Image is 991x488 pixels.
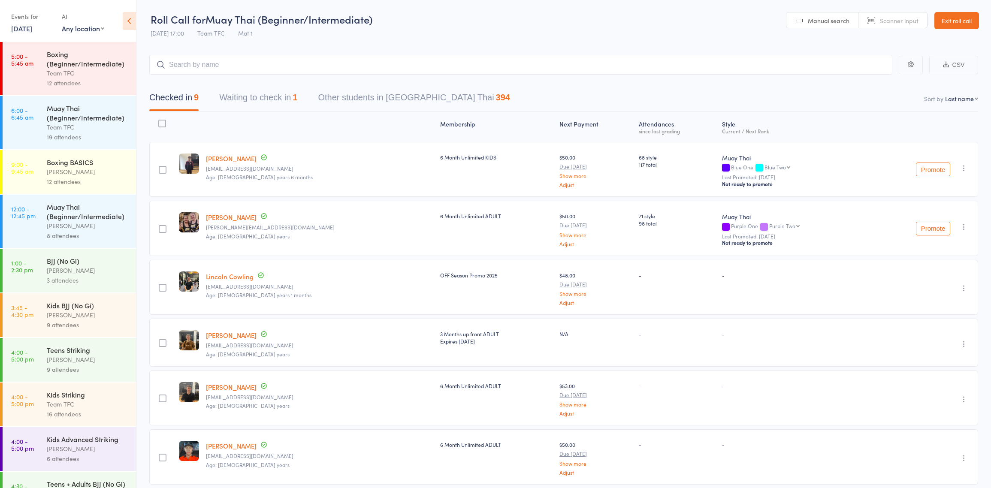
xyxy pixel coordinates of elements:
div: 9 attendees [47,320,129,330]
a: Show more [559,401,632,407]
img: image1756804084.png [179,330,199,350]
a: Exit roll call [934,12,979,29]
div: 6 Month Unlimited ADULT [440,212,553,220]
small: Due [DATE] [559,281,632,287]
div: $48.00 [559,271,632,305]
a: [PERSON_NAME] [206,441,257,450]
div: - [722,382,861,389]
button: Checked in9 [149,88,199,111]
div: Kids Striking [47,390,129,399]
div: OFF Season Promo 2025 [440,271,553,279]
a: [PERSON_NAME] [206,383,257,392]
a: Show more [559,232,632,238]
small: Felixots04@gmail.com [206,453,433,459]
div: 6 Month Unlimited ADULT [440,441,553,448]
div: 19 attendees [47,132,129,142]
div: 3 Months up front ADULT [440,330,553,345]
a: [PERSON_NAME] [206,331,257,340]
div: At [62,9,104,24]
small: lcowl0@eq.edu.au [206,283,433,289]
a: [PERSON_NAME] [206,213,257,222]
time: 5:00 - 5:45 am [11,53,33,66]
time: 4:00 - 5:00 pm [11,349,34,362]
a: Show more [559,291,632,296]
div: [PERSON_NAME] [47,355,129,364]
span: 68 style [639,154,715,161]
small: Due [DATE] [559,451,632,457]
div: - [722,441,861,448]
time: 1:00 - 2:30 pm [11,259,33,273]
span: Age: [DEMOGRAPHIC_DATA] years [206,461,290,468]
span: [DATE] 17:00 [151,29,184,37]
small: Due [DATE] [559,222,632,228]
time: 3:45 - 4:30 pm [11,304,33,318]
label: Sort by [924,94,943,103]
div: - [639,382,715,389]
img: image1744691816.png [179,441,199,461]
button: Promote [916,163,950,176]
small: Due [DATE] [559,392,632,398]
div: [PERSON_NAME] [47,221,129,231]
div: [PERSON_NAME] [47,265,129,275]
div: 1 [293,93,297,102]
div: - [722,271,861,279]
span: Scanner input [880,16,918,25]
small: Last Promoted: [DATE] [722,233,861,239]
div: Team TFC [47,68,129,78]
div: Teens Striking [47,345,129,355]
div: [PERSON_NAME] [47,444,129,454]
time: 6:00 - 6:45 am [11,107,33,120]
div: Blue One [722,164,861,172]
div: Any location [62,24,104,33]
div: Muay Thai (Beginner/Intermediate) [47,202,129,221]
a: Adjust [559,470,632,475]
small: Shivaazizi022@gmail.com [206,166,433,172]
small: tomkessell@icloud.com [206,342,433,348]
button: CSV [929,56,978,74]
a: [DATE] [11,24,32,33]
span: Age: [DEMOGRAPHIC_DATA] years 1 months [206,291,311,298]
div: $53.00 [559,382,632,416]
a: Adjust [559,241,632,247]
a: 5:00 -5:45 amBoxing (Beginner/Intermediate)Team TFC12 attendees [3,42,136,95]
div: Events for [11,9,53,24]
div: 12 attendees [47,177,129,187]
div: 6 Month Unlimited ADULT [440,382,553,389]
div: Team TFC [47,122,129,132]
div: - [639,441,715,448]
img: image1748242595.png [179,212,199,232]
img: image1742967992.png [179,154,199,174]
a: Show more [559,173,632,178]
div: [PERSON_NAME] [47,310,129,320]
div: - [639,271,715,279]
div: Next Payment [556,115,635,138]
div: 9 attendees [47,364,129,374]
a: 1:00 -2:30 pmBJJ (No Gi)[PERSON_NAME]3 attendees [3,249,136,292]
div: Team TFC [47,399,129,409]
time: 4:00 - 5:00 pm [11,438,34,452]
a: 4:00 -5:00 pmKids Advanced Striking[PERSON_NAME]6 attendees [3,427,136,471]
small: conallmacleod920@gmail.com [206,394,433,400]
div: Purple Two [769,223,795,229]
time: 4:00 - 5:00 pm [11,393,34,407]
a: 9:00 -9:45 amBoxing BASICS[PERSON_NAME]12 attendees [3,150,136,194]
div: Kids Advanced Striking [47,434,129,444]
div: Membership [437,115,556,138]
div: [PERSON_NAME] [47,167,129,177]
a: Show more [559,461,632,466]
small: Quinn.louise02@gmail.com [206,224,433,230]
div: Muay Thai (Beginner/Intermediate) [47,103,129,122]
div: Not ready to promote [722,239,861,246]
div: Boxing BASICS [47,157,129,167]
time: 12:00 - 12:45 pm [11,205,36,219]
span: Age: [DEMOGRAPHIC_DATA] years 6 months [206,173,313,181]
div: Kids BJJ (No Gi) [47,301,129,310]
div: $50.00 [559,212,632,246]
input: Search by name [149,55,892,75]
div: Current / Next Rank [722,128,861,134]
a: 6:00 -6:45 amMuay Thai (Beginner/Intermediate)Team TFC19 attendees [3,96,136,149]
div: Boxing (Beginner/Intermediate) [47,49,129,68]
a: 4:00 -5:00 pmKids StrikingTeam TFC16 attendees [3,383,136,426]
div: 3 attendees [47,275,129,285]
div: Muay Thai [722,154,861,162]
